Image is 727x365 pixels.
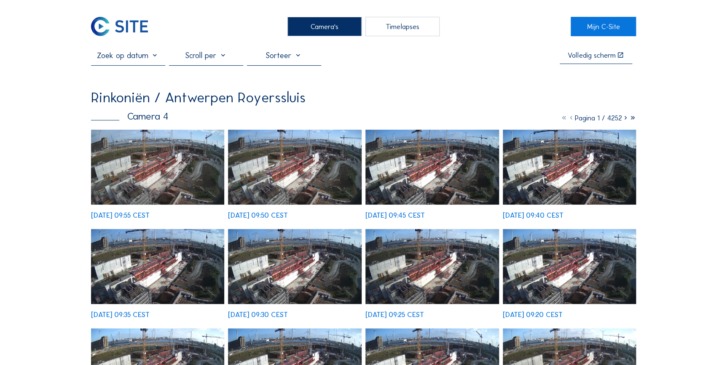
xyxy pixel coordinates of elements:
span: Pagina 1 / 4252 [574,114,622,122]
img: image_53191911 [365,229,499,304]
div: Camera's [287,17,362,36]
div: Rinkoniën / Antwerpen Royerssluis [91,91,306,105]
div: [DATE] 09:40 CEST [503,212,563,219]
img: image_53192392 [503,130,636,205]
img: image_53192231 [91,229,225,304]
div: [DATE] 09:25 CEST [365,311,424,318]
img: C-SITE Logo [91,17,148,36]
input: Zoek op datum 󰅀 [91,51,165,60]
img: image_53192076 [228,229,362,304]
img: image_53192484 [365,130,499,205]
div: Timelapses [365,17,440,36]
div: [DATE] 09:50 CEST [228,212,288,219]
div: [DATE] 09:45 CEST [365,212,425,219]
div: Camera 4 [91,112,169,122]
img: image_53191831 [503,229,636,304]
div: [DATE] 09:35 CEST [91,311,150,318]
img: image_53192799 [91,130,225,205]
div: [DATE] 09:55 CEST [91,212,150,219]
div: [DATE] 09:20 CEST [503,311,563,318]
img: image_53192637 [228,130,362,205]
a: Mijn C-Site [571,17,636,36]
div: Volledig scherm [568,52,616,59]
div: [DATE] 09:30 CEST [228,311,288,318]
a: C-SITE Logo [91,17,156,36]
